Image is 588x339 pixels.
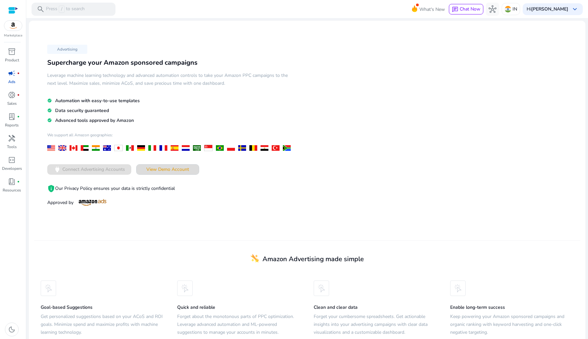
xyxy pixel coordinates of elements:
p: Tools [7,144,17,150]
p: Advertising [47,45,87,54]
span: search [37,5,45,13]
span: book_4 [8,178,16,186]
span: donut_small [8,91,16,99]
span: dark_mode [8,326,16,333]
h4: We support all Amazon geographies: [47,132,294,143]
mat-icon: check_circle [47,108,52,113]
span: campaign [8,69,16,77]
p: Ads [8,79,15,85]
span: lab_profile [8,113,16,121]
mat-icon: check_circle [47,118,52,123]
span: code_blocks [8,156,16,164]
span: What's New [419,4,445,15]
button: View Demo Account [136,164,199,175]
span: / [59,6,65,13]
span: keyboard_arrow_down [571,5,579,13]
p: Resources [3,187,21,193]
span: fiber_manual_record [17,94,20,96]
h5: Forget your cumbersome spreadsheets. Get actionable insights into your advertising campaigns with... [314,313,437,336]
p: Hi [527,7,568,11]
p: Our Privacy Policy ensures your data is strictly confidential [47,185,294,192]
p: Marketplace [4,33,22,38]
span: fiber_manual_record [17,72,20,75]
button: chatChat Now [449,4,483,14]
h5: Goal-based Suggestions [41,305,164,310]
h5: Enable long-term success [450,305,574,310]
span: Automation with easy-to-use templates [55,98,140,104]
span: View Demo Account [146,166,189,173]
h5: Clean and clear data [314,305,437,310]
p: Developers [2,166,22,171]
mat-icon: check_circle [47,98,52,103]
span: handyman [8,134,16,142]
span: fiber_manual_record [17,180,20,183]
button: hub [486,3,499,16]
h5: Leverage machine learning technology and advanced automation controls to take your Amazon PPC cam... [47,72,294,87]
p: Reports [5,122,19,128]
mat-icon: privacy_tip [47,185,55,192]
span: chat [452,6,458,13]
img: amazon.svg [4,21,22,31]
span: inventory_2 [8,48,16,56]
span: Data security guaranteed [55,107,109,114]
p: Product [5,57,19,63]
p: Approved by [47,199,294,206]
h5: Keep powering your Amazon sponsored campaigns and organic ranking with keyword harvesting and one... [450,313,574,336]
p: IN [513,3,517,15]
h5: Quick and reliable [177,305,301,310]
img: in.svg [505,6,511,12]
span: Amazon Advertising made simple [262,255,364,263]
span: Advanced tools approved by Amazon [55,117,134,124]
span: fiber_manual_record [17,115,20,118]
p: Press to search [46,6,85,13]
h5: Get personalized suggestions based on your ACoS and ROI goals. Minimize spend and maximize profit... [41,313,164,336]
span: Chat Now [460,6,480,12]
h3: Supercharge your Amazon sponsored campaigns [47,59,294,67]
p: Sales [7,101,17,106]
span: hub [489,5,496,13]
h5: Forget about the monotonous parts of PPC optimization. Leverage advanced automation and ML-powere... [177,313,301,336]
b: [PERSON_NAME] [531,6,568,12]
